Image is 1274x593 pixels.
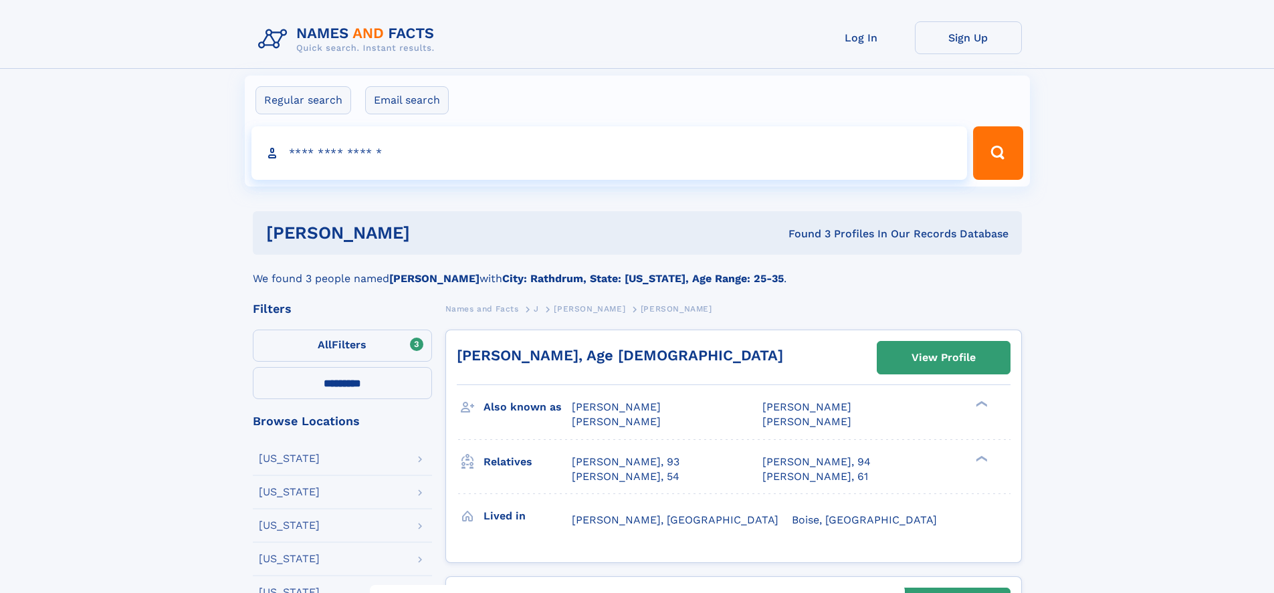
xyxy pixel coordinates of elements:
[259,554,320,564] div: [US_STATE]
[572,469,679,484] a: [PERSON_NAME], 54
[534,304,539,314] span: J
[641,304,712,314] span: [PERSON_NAME]
[484,451,572,473] h3: Relatives
[792,513,937,526] span: Boise, [GEOGRAPHIC_DATA]
[253,303,432,315] div: Filters
[762,400,851,413] span: [PERSON_NAME]
[365,86,449,114] label: Email search
[251,126,968,180] input: search input
[253,330,432,362] label: Filters
[973,126,1023,180] button: Search Button
[572,415,661,428] span: [PERSON_NAME]
[572,455,679,469] a: [PERSON_NAME], 93
[259,453,320,464] div: [US_STATE]
[259,487,320,497] div: [US_STATE]
[253,255,1022,287] div: We found 3 people named with .
[502,272,784,285] b: City: Rathdrum, State: [US_STATE], Age Range: 25-35
[912,342,976,373] div: View Profile
[457,347,783,364] a: [PERSON_NAME], Age [DEMOGRAPHIC_DATA]
[762,415,851,428] span: [PERSON_NAME]
[389,272,480,285] b: [PERSON_NAME]
[972,400,988,408] div: ❯
[484,505,572,527] h3: Lived in
[915,21,1022,54] a: Sign Up
[554,304,625,314] span: [PERSON_NAME]
[572,513,778,526] span: [PERSON_NAME], [GEOGRAPHIC_DATA]
[266,225,599,241] h1: [PERSON_NAME]
[255,86,351,114] label: Regular search
[762,455,871,469] a: [PERSON_NAME], 94
[259,520,320,531] div: [US_STATE]
[445,300,519,317] a: Names and Facts
[972,454,988,463] div: ❯
[572,400,661,413] span: [PERSON_NAME]
[253,21,445,57] img: Logo Names and Facts
[808,21,915,54] a: Log In
[554,300,625,317] a: [PERSON_NAME]
[253,415,432,427] div: Browse Locations
[599,227,1008,241] div: Found 3 Profiles In Our Records Database
[318,338,332,351] span: All
[484,396,572,419] h3: Also known as
[762,469,868,484] a: [PERSON_NAME], 61
[877,342,1010,374] a: View Profile
[534,300,539,317] a: J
